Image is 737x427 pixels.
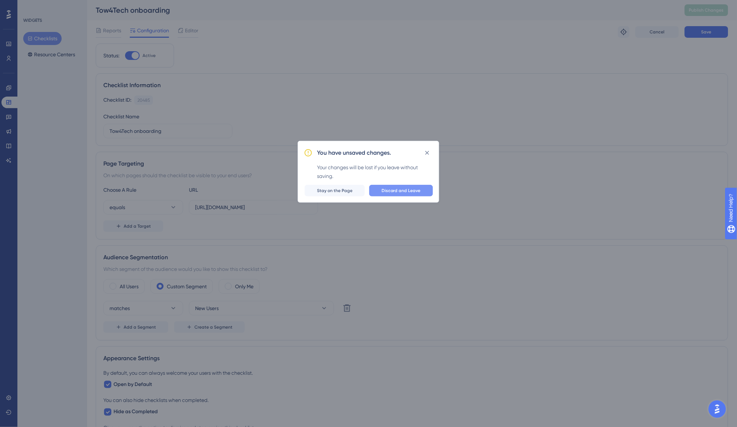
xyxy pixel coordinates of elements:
span: Discard and Leave [382,188,421,194]
span: Need Help? [17,2,45,11]
h2: You have unsaved changes. [317,149,391,157]
iframe: UserGuiding AI Assistant Launcher [707,398,728,420]
span: Stay on the Page [317,188,353,194]
div: Your changes will be lost if you leave without saving. [317,163,433,180]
